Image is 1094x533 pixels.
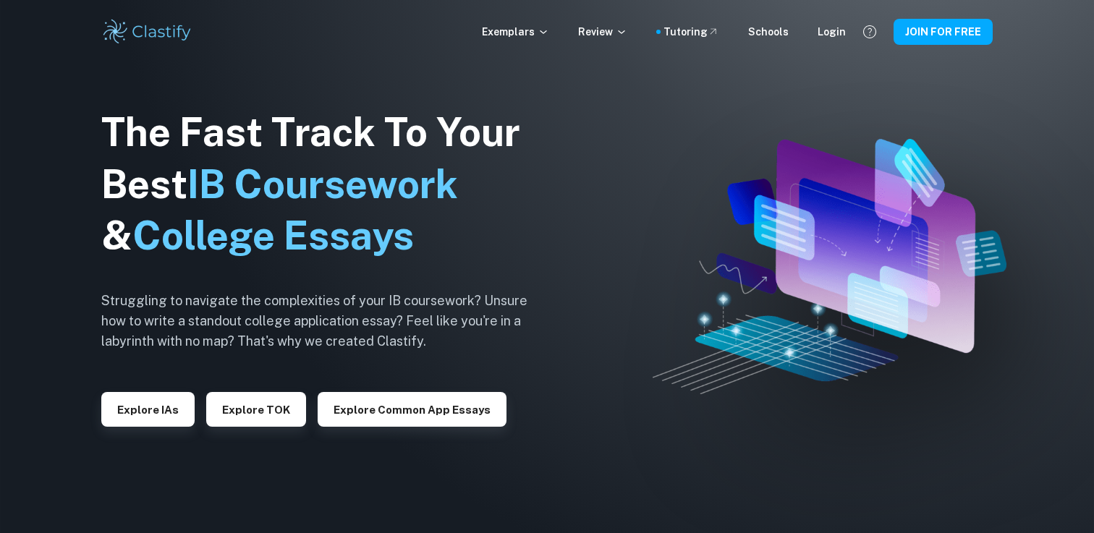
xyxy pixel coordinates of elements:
[132,213,414,258] span: College Essays
[101,402,195,416] a: Explore IAs
[894,19,993,45] button: JOIN FOR FREE
[187,161,458,207] span: IB Coursework
[206,402,306,416] a: Explore TOK
[101,106,550,263] h1: The Fast Track To Your Best &
[101,392,195,427] button: Explore IAs
[318,402,506,416] a: Explore Common App essays
[653,139,1006,395] img: Clastify hero
[101,291,550,351] h6: Struggling to navigate the complexities of your IB coursework? Unsure how to write a standout col...
[101,17,193,46] img: Clastify logo
[857,20,882,44] button: Help and Feedback
[206,392,306,427] button: Explore TOK
[482,24,549,40] p: Exemplars
[818,24,846,40] a: Login
[318,392,506,427] button: Explore Common App essays
[748,24,789,40] a: Schools
[578,24,627,40] p: Review
[663,24,719,40] a: Tutoring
